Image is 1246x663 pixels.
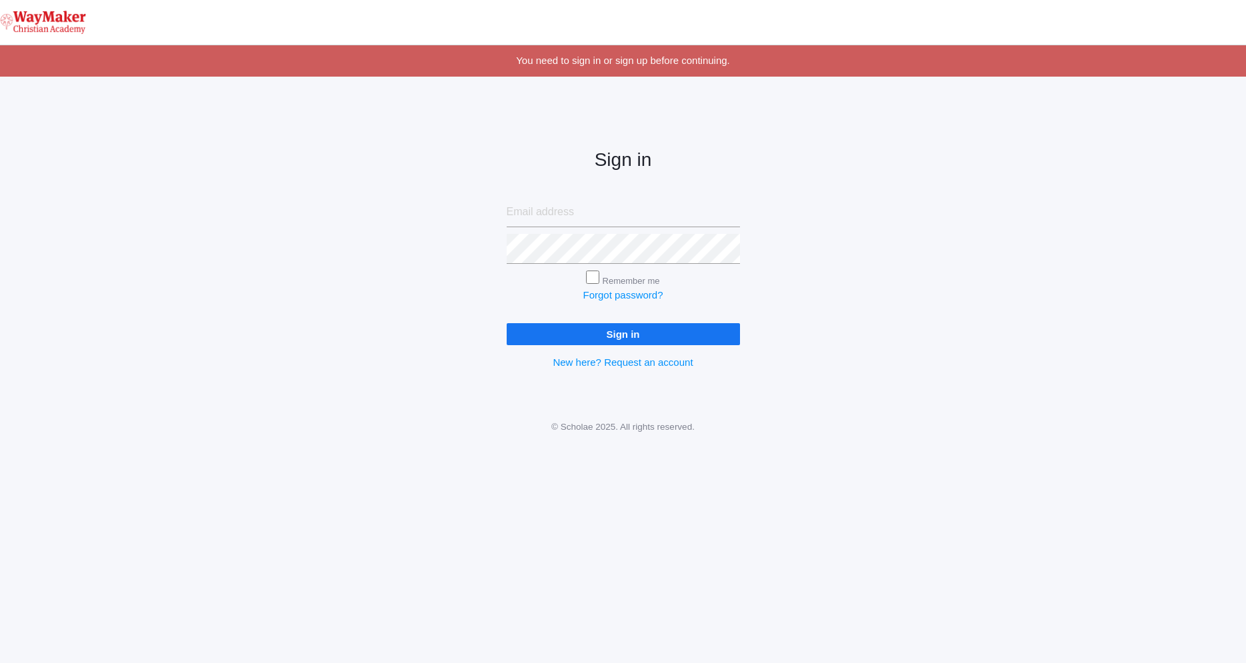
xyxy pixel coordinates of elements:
input: Email address [507,197,740,227]
h2: Sign in [507,150,740,171]
a: New here? Request an account [553,356,693,368]
label: Remember me [603,276,660,286]
a: Forgot password? [583,289,663,301]
input: Sign in [507,323,740,345]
